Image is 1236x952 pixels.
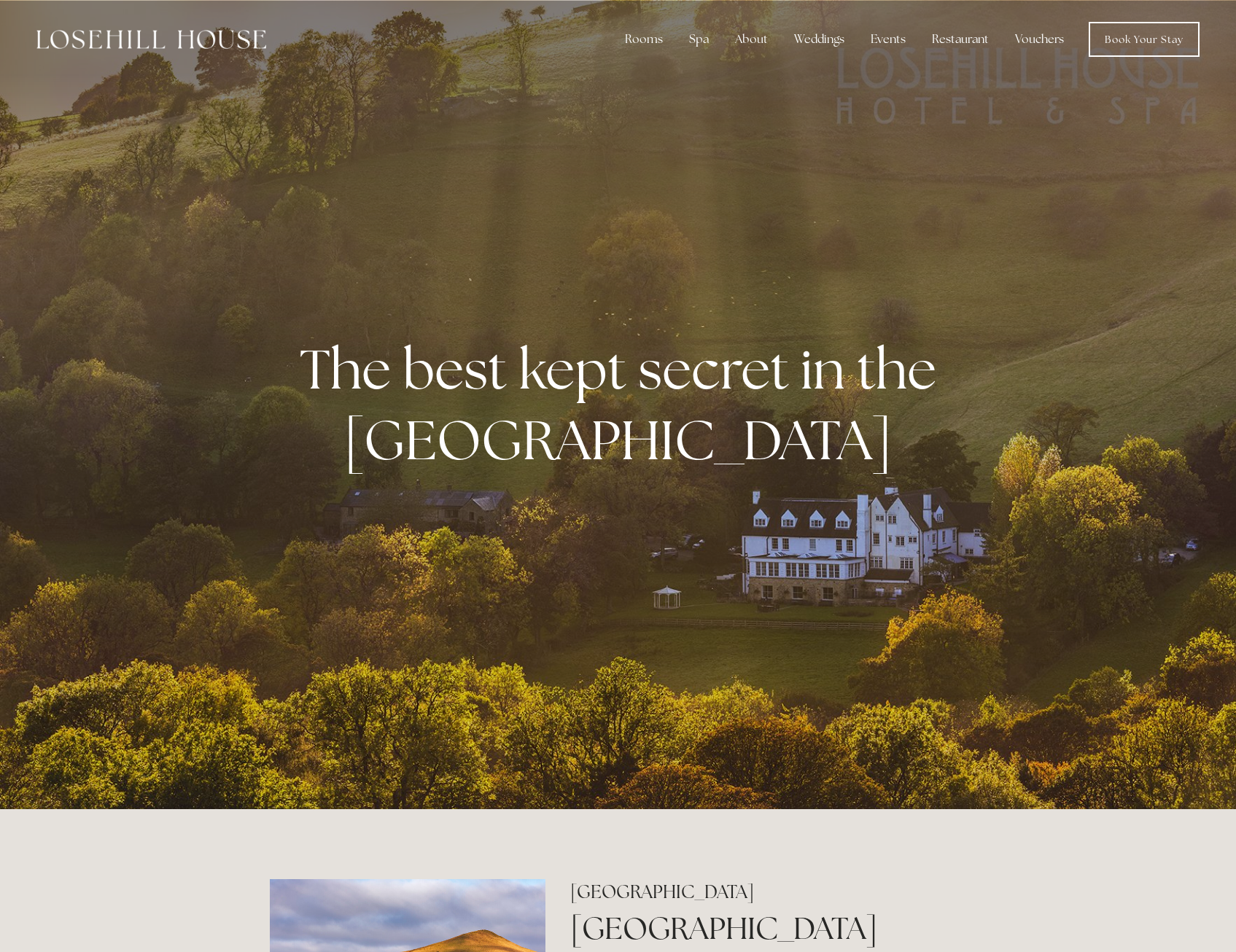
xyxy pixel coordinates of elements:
[859,25,917,54] div: Events
[723,25,780,54] div: About
[570,879,966,905] h2: [GEOGRAPHIC_DATA]
[782,25,856,54] div: Weddings
[1003,25,1076,54] a: Vouchers
[677,25,720,54] div: Spa
[920,25,1000,54] div: Restaurant
[570,907,966,950] h1: [GEOGRAPHIC_DATA]
[300,333,948,476] strong: The best kept secret in the [GEOGRAPHIC_DATA]
[1089,22,1200,57] a: Book Your Stay
[36,30,266,49] img: Losehill House
[613,25,675,54] div: Rooms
